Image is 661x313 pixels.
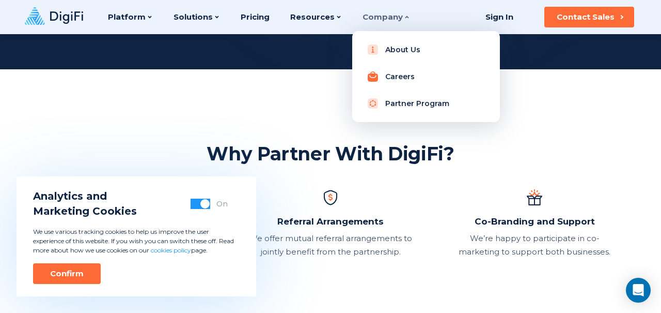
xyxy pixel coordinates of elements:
a: About Us [360,39,492,60]
p: We use various tracking cookies to help us improve the user experience of this website. If you wi... [33,227,240,255]
div: On [216,199,228,209]
div: Open Intercom Messenger [626,278,651,303]
p: Co-Branding and Support [475,215,595,228]
button: Confirm [33,263,101,284]
div: Contact Sales [557,12,615,22]
a: Partner Program [360,93,492,114]
p: We offer mutual referral arrangements to jointly benefit from the partnership. [248,232,413,259]
p: We’re happy to participate in co-marketing to support both businesses. [452,232,617,259]
span: Marketing Cookies [33,204,137,219]
h2: Why Partner With DigiFi? [207,142,454,166]
button: Contact Sales [544,7,634,27]
div: Confirm [50,269,84,279]
span: Analytics and [33,189,137,204]
a: Sign In [473,7,526,27]
p: Referral Arrangements [277,215,384,228]
a: Careers [360,66,492,87]
a: cookies policy [151,246,191,254]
